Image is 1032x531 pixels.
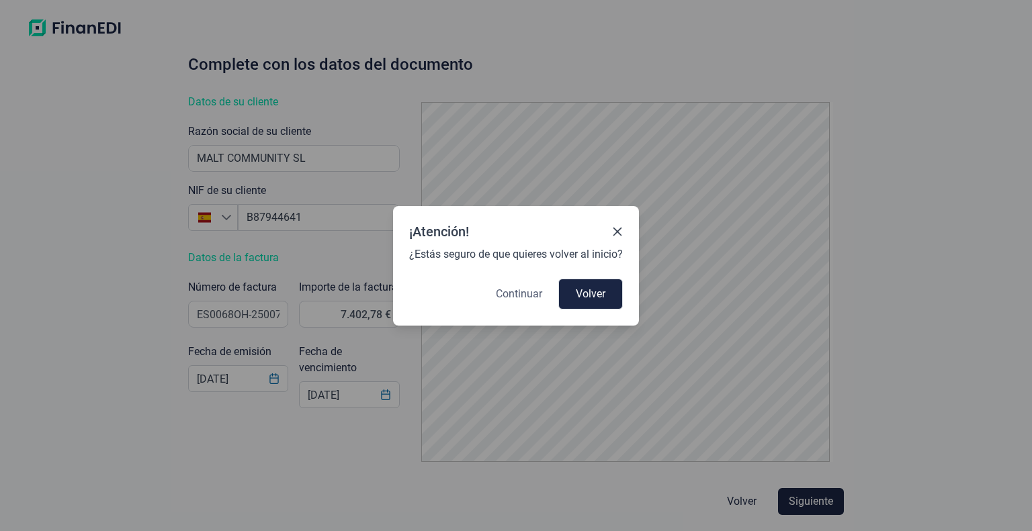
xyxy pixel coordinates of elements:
button: Close [612,226,623,237]
button: Continuar [485,279,553,309]
div: ¡Atención! [409,222,469,241]
span: Volver [576,286,605,302]
button: Volver [558,279,623,309]
span: Continuar [496,286,542,302]
span: ¿Estás seguro de que quieres volver al inicio? [409,246,623,262]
